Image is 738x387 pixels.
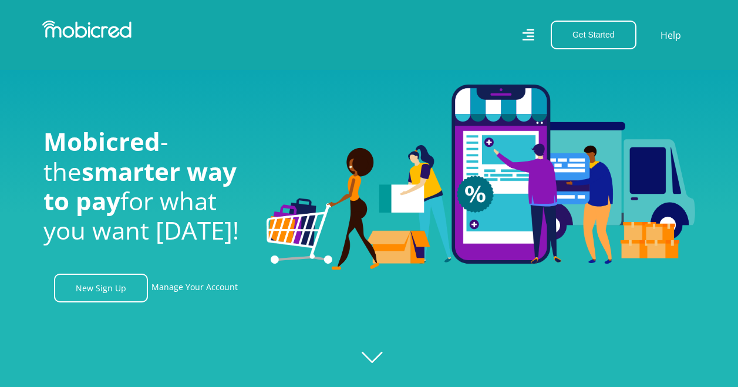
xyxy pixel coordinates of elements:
[54,274,148,302] a: New Sign Up
[660,28,682,43] a: Help
[151,274,238,302] a: Manage Your Account
[267,85,695,270] img: Welcome to Mobicred
[42,21,132,38] img: Mobicred
[43,124,160,158] span: Mobicred
[43,127,249,245] h1: - the for what you want [DATE]!
[43,154,237,217] span: smarter way to pay
[551,21,636,49] button: Get Started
